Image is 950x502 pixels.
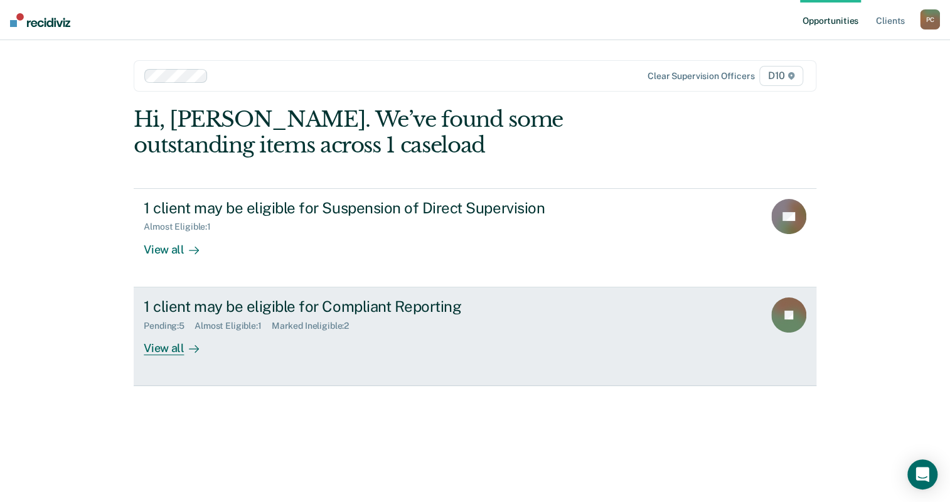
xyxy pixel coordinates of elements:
div: Pending : 5 [144,321,195,331]
img: Recidiviz [10,13,70,27]
div: View all [144,232,214,257]
a: 1 client may be eligible for Compliant ReportingPending:5Almost Eligible:1Marked Ineligible:2View... [134,287,816,386]
div: P C [920,9,940,29]
div: Almost Eligible : 1 [195,321,272,331]
div: Marked Ineligible : 2 [272,321,359,331]
div: 1 client may be eligible for Compliant Reporting [144,297,584,316]
div: Clear supervision officers [648,71,754,82]
div: View all [144,331,214,355]
div: Open Intercom Messenger [907,459,937,489]
a: 1 client may be eligible for Suspension of Direct SupervisionAlmost Eligible:1View all [134,188,816,287]
div: Hi, [PERSON_NAME]. We’ve found some outstanding items across 1 caseload [134,107,680,158]
div: Almost Eligible : 1 [144,222,221,232]
div: 1 client may be eligible for Suspension of Direct Supervision [144,199,584,217]
span: D10 [759,66,803,86]
button: PC [920,9,940,29]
